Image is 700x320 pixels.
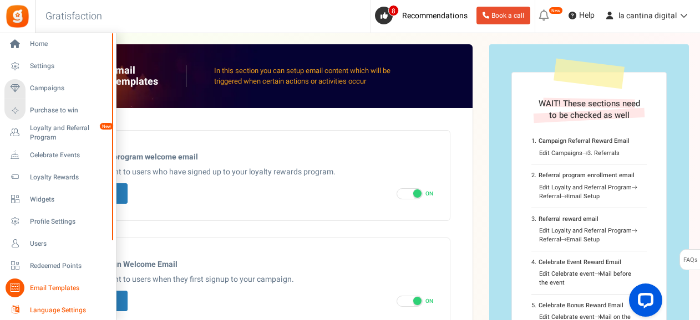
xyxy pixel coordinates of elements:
[539,257,621,267] b: Celebrate Event Reward Email
[85,260,433,269] h5: Campaign Welcome Email
[539,136,630,146] b: Campaign Referral Reward Email
[5,4,30,29] img: Gratisfaction
[539,183,639,200] div: Edit Loyalty and Referral Program Referral Email Setup
[4,101,111,120] a: Purchase to win
[4,301,111,319] a: Language Settings
[30,261,108,271] span: Redeemed Points
[549,7,563,14] em: New
[4,278,111,297] a: Email Templates
[539,171,635,180] b: Referral program enrollment email
[30,306,108,315] span: Language Settings
[85,167,433,178] p: Email sent to users who have signed up to your loyalty rewards program.
[576,10,595,21] span: Help
[4,146,111,164] a: Celebrate Events
[539,301,623,310] b: Celebrate Bonus Reward Email
[402,10,468,22] span: Recommendations
[4,256,111,275] a: Redeemed Points
[99,122,114,130] em: New
[30,173,108,182] span: Loyalty Rewards
[539,226,639,244] div: Edit Loyalty and Referral Program Referral Email Setup
[85,153,433,161] h5: Loyalty program welcome email
[4,57,111,76] a: Settings
[564,7,599,24] a: Help
[388,5,399,16] span: 8
[4,123,111,142] a: Loyalty and Referral Program New
[4,212,111,231] a: Profile Settings
[539,97,640,121] span: WAIT! These sections need to be checked as well
[539,214,598,224] b: Referral reward email
[618,10,677,22] span: la cantina digital
[425,190,433,198] span: ON
[30,283,108,293] span: Email Templates
[539,270,639,287] div: Edit Celebrate event Mail before the event
[4,79,111,98] a: Campaigns
[30,217,108,226] span: Profile Settings
[4,234,111,253] a: Users
[30,61,108,71] span: Settings
[30,151,108,160] span: Celebrate Events
[4,35,111,54] a: Home
[30,123,111,142] span: Loyalty and Referral Program
[4,190,111,209] a: Widgets
[4,168,111,187] a: Loyalty Rewards
[33,6,114,28] h3: Gratisfaction
[683,250,698,271] span: FAQs
[214,66,408,86] p: In this section you can setup email content which will be triggered when certain actions or activ...
[85,274,433,285] p: Email sent to users when they first signup to your campaign.
[30,84,108,93] span: Campaigns
[539,149,639,158] div: Edit Campaigns 3. Referrals
[110,65,186,87] h2: Email Templates
[30,39,108,49] span: Home
[476,7,530,24] a: Book a call
[30,106,108,115] span: Purchase to win
[30,239,108,249] span: Users
[425,297,433,305] span: ON
[30,195,108,204] span: Widgets
[375,7,472,24] a: 8 Recommendations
